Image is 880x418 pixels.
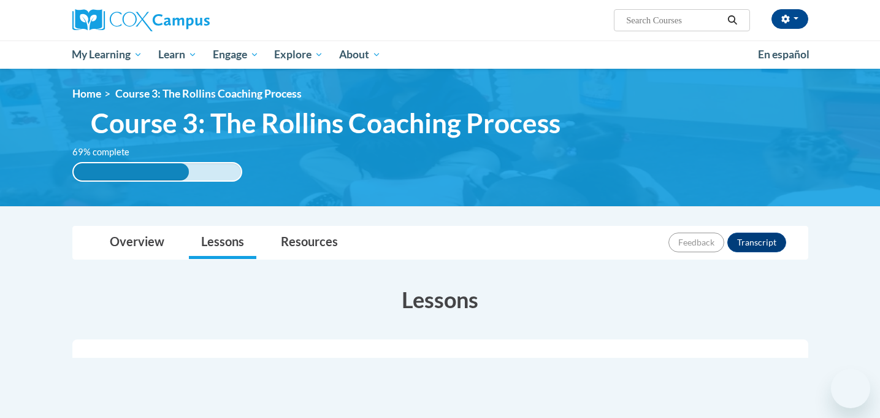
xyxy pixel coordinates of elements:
[98,226,177,259] a: Overview
[72,9,305,31] a: Cox Campus
[331,41,389,69] a: About
[91,107,561,139] span: Course 3: The Rollins Coaching Process
[727,233,786,252] button: Transcript
[213,47,259,62] span: Engage
[150,41,205,69] a: Learn
[72,87,101,100] a: Home
[72,145,143,159] label: 69% complete
[64,41,151,69] a: My Learning
[269,226,350,259] a: Resources
[750,42,817,68] a: En español
[72,284,808,315] h3: Lessons
[625,13,723,28] input: Search Courses
[205,41,267,69] a: Engage
[72,47,142,62] span: My Learning
[158,47,197,62] span: Learn
[274,47,323,62] span: Explore
[771,9,808,29] button: Account Settings
[115,87,302,100] span: Course 3: The Rollins Coaching Process
[74,163,189,180] div: 69% complete
[758,48,809,61] span: En español
[189,226,256,259] a: Lessons
[54,41,827,69] div: Main menu
[72,9,210,31] img: Cox Campus
[339,47,381,62] span: About
[831,369,870,408] iframe: Button to launch messaging window
[723,13,741,28] button: Search
[266,41,331,69] a: Explore
[668,233,724,252] button: Feedback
